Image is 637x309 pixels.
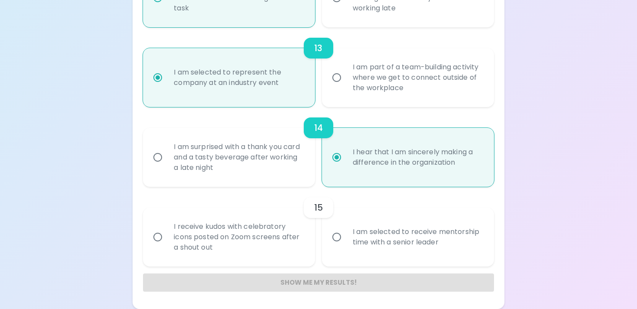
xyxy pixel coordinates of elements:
div: I am selected to receive mentorship time with a senior leader [346,216,489,258]
div: I hear that I am sincerely making a difference in the organization [346,137,489,178]
h6: 15 [314,201,323,215]
div: I receive kudos with celebratory icons posted on Zoom screens after a shout out [167,211,310,263]
div: choice-group-check [143,187,494,267]
h6: 13 [314,41,322,55]
div: I am surprised with a thank you card and a tasty beverage after working a late night [167,131,310,183]
div: I am selected to represent the company at an industry event [167,57,310,98]
div: I am part of a team-building activity where we get to connect outside of the workplace [346,52,489,104]
div: choice-group-check [143,27,494,107]
div: choice-group-check [143,107,494,187]
h6: 14 [314,121,323,135]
